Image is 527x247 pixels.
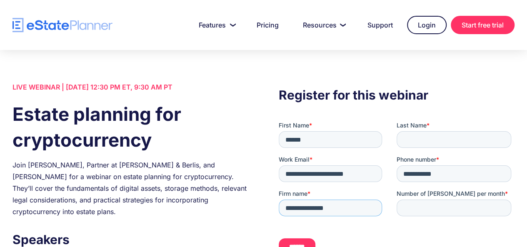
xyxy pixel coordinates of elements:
div: LIVE WEBINAR | [DATE] 12:30 PM ET, 9:30 AM PT [12,81,248,93]
a: Login [407,16,447,34]
a: Pricing [247,17,289,33]
div: Join [PERSON_NAME], Partner at [PERSON_NAME] & Berlis, and [PERSON_NAME] for a webinar on estate ... [12,159,248,217]
h3: Register for this webinar [279,85,515,105]
a: Features [189,17,242,33]
a: Support [357,17,403,33]
h1: Estate planning for cryptocurrency [12,101,248,153]
a: Start free trial [451,16,515,34]
a: Resources [293,17,353,33]
a: home [12,18,112,32]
